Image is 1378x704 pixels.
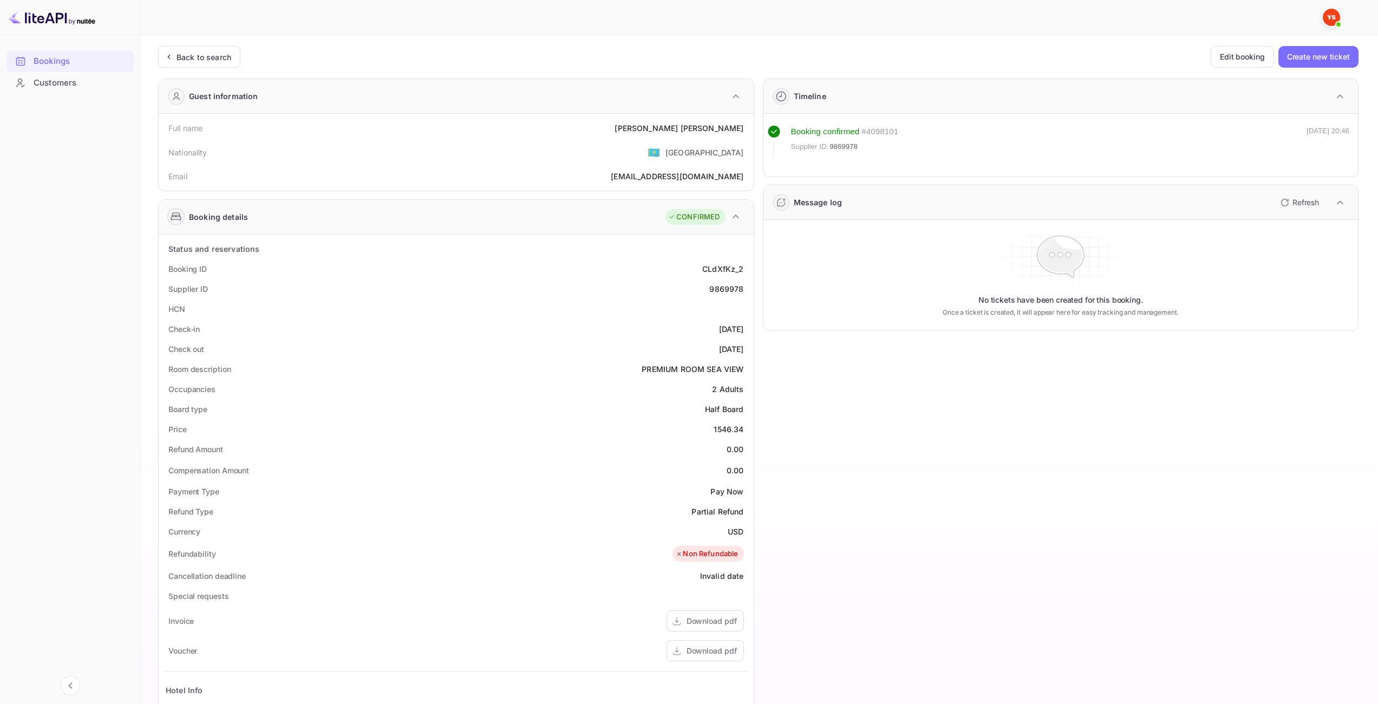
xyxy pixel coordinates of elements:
ya-tr-span: CLdXfKz_2 [702,264,743,273]
ya-tr-span: Timeline [794,92,826,101]
div: # 4098101 [861,126,898,138]
div: 1546.34 [714,423,743,435]
ya-tr-span: Booking [791,127,821,136]
ya-tr-span: Half Board [705,405,744,414]
ya-tr-span: HCN [168,304,185,314]
ya-tr-span: Compensation Amount [168,466,249,475]
ya-tr-span: Partial Refund [691,507,743,516]
div: 0.00 [727,444,744,455]
ya-tr-span: Status and reservations [168,244,259,253]
ya-tr-span: Price [168,425,187,434]
ya-tr-span: Special requests [168,591,228,601]
ya-tr-span: Invoice [168,616,194,625]
button: Create new ticket [1278,46,1359,68]
button: Refresh [1274,194,1323,211]
ya-tr-span: Board type [168,405,207,414]
ya-tr-span: 2 Adults [712,384,743,394]
ya-tr-span: Email [168,172,187,181]
ya-tr-span: [DATE] 20:46 [1307,127,1349,135]
ya-tr-span: USD [728,527,743,536]
ya-tr-span: Room description [168,364,231,374]
ya-tr-span: Check out [168,344,204,354]
ya-tr-span: Refund Amount [168,445,223,454]
ya-tr-span: Create new ticket [1287,50,1350,63]
div: [DATE] [719,343,744,355]
ya-tr-span: Supplier ID [168,284,208,294]
ya-tr-span: 9869978 [830,142,858,151]
ya-tr-span: Download pdf [687,616,737,625]
ya-tr-span: [PERSON_NAME] [681,123,744,133]
div: [DATE] [719,323,744,335]
a: Customers [6,73,134,93]
span: United States [648,142,660,162]
ya-tr-span: Once a ticket is created, it will appear here for easy tracking and management. [943,308,1179,317]
ya-tr-span: Cancellation deadline [168,571,246,581]
div: Customers [6,73,134,94]
ya-tr-span: Message log [794,198,843,207]
div: Download pdf [687,645,737,656]
ya-tr-span: Hotel Info [166,686,203,695]
ya-tr-span: Full name [168,123,203,133]
ya-tr-span: [PERSON_NAME] [615,123,678,133]
button: Collapse navigation [61,676,80,695]
ya-tr-span: Voucher [168,646,197,655]
ya-tr-span: Currency [168,527,200,536]
ya-tr-span: Non Refundable [683,549,738,559]
ya-tr-span: confirmed [823,127,859,136]
ya-tr-span: 🇰🇿 [648,146,660,158]
ya-tr-span: Refund Type [168,507,213,516]
ya-tr-span: Occupancies [168,384,215,394]
ya-tr-span: Refresh [1292,198,1319,207]
ya-tr-span: CONFIRMED [676,212,720,223]
ya-tr-span: Customers [34,77,76,89]
ya-tr-span: Edit booking [1220,50,1265,63]
ya-tr-span: Guest information [189,90,258,102]
ya-tr-span: PREMIUM ROOM SEA VIEW [642,364,743,374]
div: 0.00 [727,465,744,476]
button: Edit booking [1211,46,1274,68]
ya-tr-span: Refundability [168,549,216,558]
ya-tr-span: Bookings [34,55,70,68]
div: 9869978 [709,283,743,295]
ya-tr-span: Payment Type [168,487,219,496]
ya-tr-span: No tickets have been created for this booking. [978,295,1143,305]
ya-tr-span: Booking ID [168,264,207,273]
ya-tr-span: Pay Now [710,487,743,496]
a: Bookings [6,51,134,71]
ya-tr-span: [EMAIL_ADDRESS][DOMAIN_NAME] [611,172,743,181]
ya-tr-span: Supplier ID: [791,142,829,151]
ya-tr-span: Invalid date [700,571,744,581]
img: LiteAPI logo [9,9,95,26]
ya-tr-span: Booking details [189,211,248,223]
ya-tr-span: Check-in [168,324,200,334]
img: Yandex Support [1323,9,1340,26]
ya-tr-span: [GEOGRAPHIC_DATA] [665,148,744,157]
ya-tr-span: Back to search [177,53,231,62]
ya-tr-span: Nationality [168,148,207,157]
div: Bookings [6,51,134,72]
